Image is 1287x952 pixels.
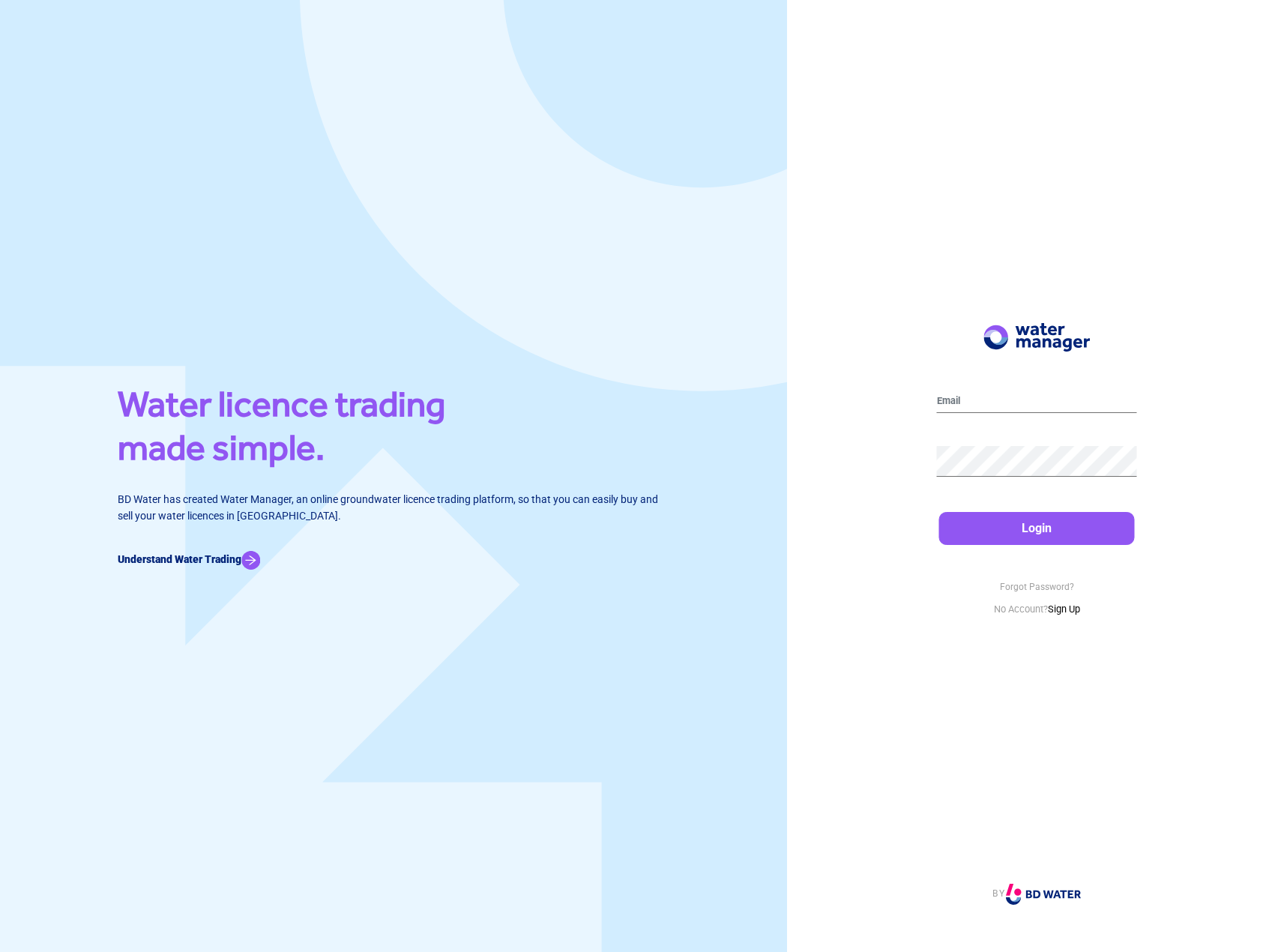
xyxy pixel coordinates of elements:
img: Arrow Icon [241,551,260,570]
b: Understand Water Trading [118,553,241,565]
a: Sign Up [1048,603,1080,615]
a: BY [992,888,1081,899]
a: Understand Water Trading [118,553,260,565]
img: Logo [1006,884,1081,905]
h1: Water licence trading made simple. [118,382,669,476]
input: Email [937,389,1137,413]
a: Forgot Password? [1000,582,1074,592]
p: BD Water has created Water Manager, an online groundwater licence trading platform, so that you c... [118,491,669,524]
button: Login [939,512,1135,545]
p: No Account? [937,602,1137,617]
img: Logo [983,323,1090,352]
